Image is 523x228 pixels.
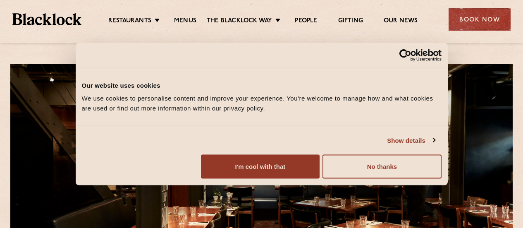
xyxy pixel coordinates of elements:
[12,13,81,25] img: BL_Textured_Logo-footer-cropped.svg
[201,155,320,179] button: I'm cool with that
[338,17,363,26] a: Gifting
[108,17,151,26] a: Restaurants
[384,17,418,26] a: Our News
[449,8,511,31] div: Book Now
[174,17,196,26] a: Menus
[322,155,441,179] button: No thanks
[82,80,442,90] div: Our website uses cookies
[82,94,442,113] div: We use cookies to personalise content and improve your experience. You're welcome to manage how a...
[295,17,317,26] a: People
[387,135,435,145] a: Show details
[207,17,272,26] a: The Blacklock Way
[369,49,442,61] a: Usercentrics Cookiebot - opens in a new window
